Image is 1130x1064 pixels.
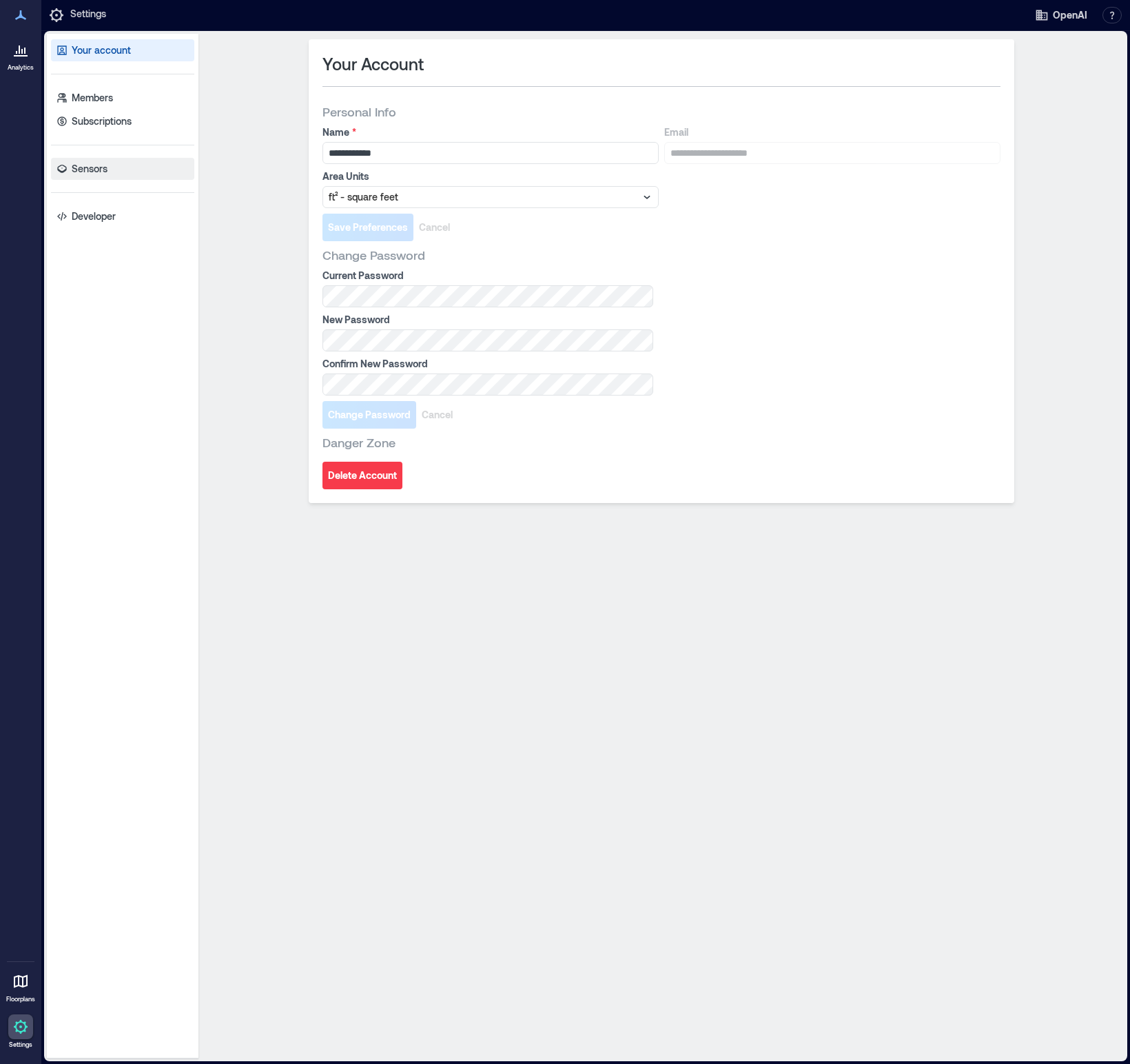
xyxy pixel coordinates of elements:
[51,39,194,61] a: Your account
[322,125,656,139] label: Name
[322,103,396,120] span: Personal Info
[322,269,650,283] label: Current Password
[1031,4,1091,26] button: OpenAI
[422,408,453,422] span: Cancel
[6,995,35,1003] p: Floorplans
[322,313,650,327] label: New Password
[322,53,424,75] span: Your Account
[9,1041,32,1049] p: Settings
[1053,8,1087,22] span: OpenAI
[328,408,411,422] span: Change Password
[72,43,131,57] p: Your account
[51,87,194,109] a: Members
[322,247,425,263] span: Change Password
[322,357,650,371] label: Confirm New Password
[51,205,194,227] a: Developer
[416,401,458,429] button: Cancel
[322,434,395,451] span: Danger Zone
[664,125,998,139] label: Email
[322,401,416,429] button: Change Password
[2,965,39,1007] a: Floorplans
[328,469,397,482] span: Delete Account
[51,110,194,132] a: Subscriptions
[322,462,402,489] button: Delete Account
[8,63,34,72] p: Analytics
[419,221,450,234] span: Cancel
[413,214,455,241] button: Cancel
[328,221,408,234] span: Save Preferences
[70,7,106,23] p: Settings
[72,162,107,176] p: Sensors
[322,214,413,241] button: Save Preferences
[72,91,113,105] p: Members
[4,1010,37,1053] a: Settings
[51,158,194,180] a: Sensors
[322,170,656,183] label: Area Units
[72,209,116,223] p: Developer
[72,114,132,128] p: Subscriptions
[3,33,38,76] a: Analytics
